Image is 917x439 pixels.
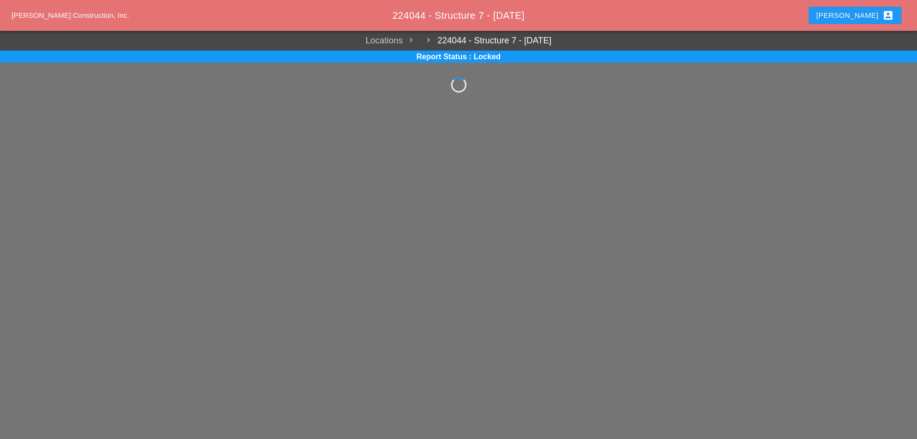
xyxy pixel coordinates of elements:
[420,34,552,47] a: 224044 - Structure 7 - [DATE]
[882,10,894,21] i: account_box
[392,10,525,21] span: 224044 - Structure 7 - [DATE]
[816,10,894,21] div: [PERSON_NAME]
[809,7,902,24] button: [PERSON_NAME]
[12,11,129,19] a: [PERSON_NAME] Construction, Inc.
[366,34,403,47] a: Locations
